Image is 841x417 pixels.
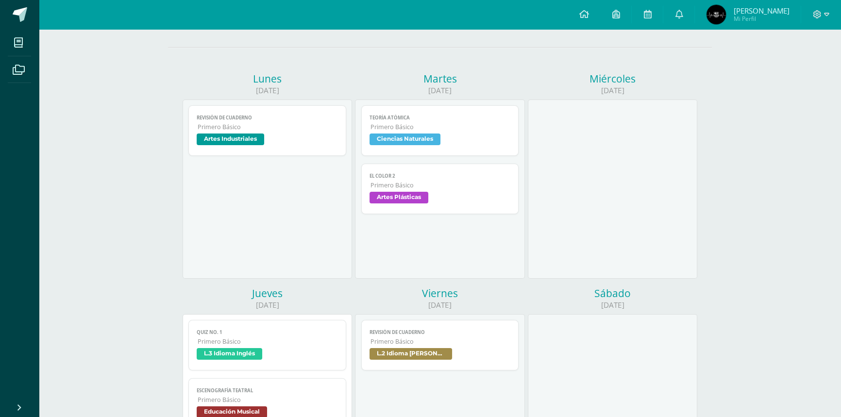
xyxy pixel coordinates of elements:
[198,123,338,131] span: Primero Básico
[183,85,352,96] div: [DATE]
[528,286,697,300] div: Sábado
[370,348,452,360] span: L.2 Idioma [PERSON_NAME]
[370,173,511,179] span: El color 2
[355,72,524,85] div: Martes
[528,300,697,310] div: [DATE]
[183,72,352,85] div: Lunes
[197,387,338,394] span: Escenografía teatral
[528,85,697,96] div: [DATE]
[733,6,789,16] span: [PERSON_NAME]
[355,286,524,300] div: Viernes
[370,329,511,335] span: Revisión de cuaderno
[197,329,338,335] span: Quiz No. 1
[197,133,264,145] span: Artes Industriales
[197,348,262,360] span: L.3 Idioma Inglés
[361,320,519,370] a: Revisión de cuadernoPrimero BásicoL.2 Idioma [PERSON_NAME]
[706,5,726,24] img: 268cd5fa087cba37e991371f30ff5b70.png
[370,192,428,203] span: Artes Plásticas
[361,164,519,214] a: El color 2Primero BásicoArtes Plásticas
[183,300,352,310] div: [DATE]
[355,85,524,96] div: [DATE]
[198,396,338,404] span: Primero Básico
[370,123,511,131] span: Primero Básico
[188,320,346,370] a: Quiz No. 1Primero BásicoL.3 Idioma Inglés
[355,300,524,310] div: [DATE]
[370,115,511,121] span: Teoría Atómica
[361,105,519,156] a: Teoría AtómicaPrimero BásicoCiencias Naturales
[733,15,789,23] span: Mi Perfil
[528,72,697,85] div: Miércoles
[197,115,338,121] span: Revisión de cuaderno
[370,133,440,145] span: Ciencias Naturales
[188,105,346,156] a: Revisión de cuadernoPrimero BásicoArtes Industriales
[183,286,352,300] div: Jueves
[370,181,511,189] span: Primero Básico
[370,337,511,346] span: Primero Básico
[198,337,338,346] span: Primero Básico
